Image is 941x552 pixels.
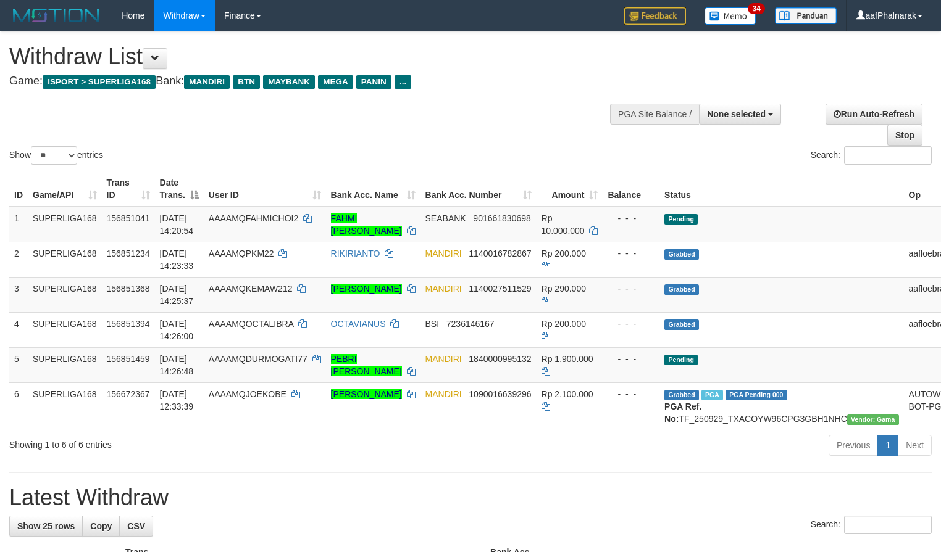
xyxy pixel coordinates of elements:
[28,207,102,242] td: SUPERLIGA168
[829,435,878,456] a: Previous
[425,213,466,223] span: SEABANK
[82,516,120,537] a: Copy
[664,402,701,424] b: PGA Ref. No:
[127,521,145,531] span: CSV
[155,171,204,207] th: Date Trans.: activate to sort column descending
[775,7,837,24] img: panduan.png
[209,249,274,258] span: AAAAMQPKM22
[608,353,655,365] div: - - -
[748,3,764,14] span: 34
[608,388,655,400] div: - - -
[469,389,531,399] span: Copy 1090016639296 to clipboard
[425,354,462,364] span: MANDIRI
[28,312,102,347] td: SUPERLIGA168
[847,414,899,425] span: Vendor URL: https://trx31.1velocity.biz
[107,213,150,223] span: 156851041
[542,319,586,329] span: Rp 200.000
[209,319,293,329] span: AAAAMQOCTALIBRA
[28,171,102,207] th: Game/API: activate to sort column ascending
[28,242,102,277] td: SUPERLIGA168
[542,389,593,399] span: Rp 2.100.000
[204,171,326,207] th: User ID: activate to sort column ascending
[826,104,922,125] a: Run Auto-Refresh
[542,213,585,236] span: Rp 10.000.000
[877,435,898,456] a: 1
[542,249,586,258] span: Rp 200.000
[473,213,530,223] span: Copy 901661830698 to clipboard
[9,6,103,25] img: MOTION_logo.png
[844,146,932,165] input: Search:
[469,354,531,364] span: Copy 1840000995132 to clipboard
[9,347,28,382] td: 5
[331,213,402,236] a: FAHMI [PERSON_NAME]
[659,382,903,430] td: TF_250929_TXACOYW96CPG3GBH1NHC
[331,319,386,329] a: OCTAVIANUS
[9,312,28,347] td: 4
[608,318,655,330] div: - - -
[608,212,655,225] div: - - -
[331,389,402,399] a: [PERSON_NAME]
[425,319,440,329] span: BSI
[664,284,699,295] span: Grabbed
[811,516,932,534] label: Search:
[425,284,462,294] span: MANDIRI
[664,214,698,225] span: Pending
[705,7,756,25] img: Button%20Memo.svg
[425,389,462,399] span: MANDIRI
[119,516,153,537] a: CSV
[326,171,420,207] th: Bank Acc. Name: activate to sort column ascending
[107,319,150,329] span: 156851394
[664,249,699,260] span: Grabbed
[420,171,537,207] th: Bank Acc. Number: activate to sort column ascending
[699,104,781,125] button: None selected
[233,75,260,89] span: BTN
[9,44,615,69] h1: Withdraw List
[9,382,28,430] td: 6
[160,354,194,376] span: [DATE] 14:26:48
[184,75,230,89] span: MANDIRI
[608,247,655,260] div: - - -
[43,75,156,89] span: ISPORT > SUPERLIGA168
[608,282,655,295] div: - - -
[160,249,194,271] span: [DATE] 14:23:33
[17,521,75,531] span: Show 25 rows
[707,109,766,119] span: None selected
[209,389,286,399] span: AAAAMQJOEKOBE
[160,319,194,341] span: [DATE] 14:26:00
[318,75,353,89] span: MEGA
[331,249,380,258] a: RIKIRIANTO
[9,277,28,312] td: 3
[469,249,531,258] span: Copy 1140016782867 to clipboard
[844,516,932,534] input: Search:
[331,354,402,376] a: PEBRI [PERSON_NAME]
[537,171,603,207] th: Amount: activate to sort column ascending
[701,390,723,400] span: Marked by aafsengchandara
[603,171,659,207] th: Balance
[9,207,28,242] td: 1
[107,354,150,364] span: 156851459
[28,347,102,382] td: SUPERLIGA168
[107,284,150,294] span: 156851368
[160,213,194,236] span: [DATE] 14:20:54
[160,284,194,306] span: [DATE] 14:25:37
[811,146,932,165] label: Search:
[664,390,699,400] span: Grabbed
[9,171,28,207] th: ID
[542,284,586,294] span: Rp 290.000
[263,75,315,89] span: MAYBANK
[331,284,402,294] a: [PERSON_NAME]
[9,75,615,88] h4: Game: Bank:
[542,354,593,364] span: Rp 1.900.000
[102,171,155,207] th: Trans ID: activate to sort column ascending
[9,434,383,451] div: Showing 1 to 6 of 6 entries
[9,242,28,277] td: 2
[28,382,102,430] td: SUPERLIGA168
[209,213,298,223] span: AAAAMQFAHMICHOI2
[887,125,922,146] a: Stop
[664,319,699,330] span: Grabbed
[664,355,698,365] span: Pending
[624,7,686,25] img: Feedback.jpg
[9,146,103,165] label: Show entries
[31,146,77,165] select: Showentries
[160,389,194,411] span: [DATE] 12:33:39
